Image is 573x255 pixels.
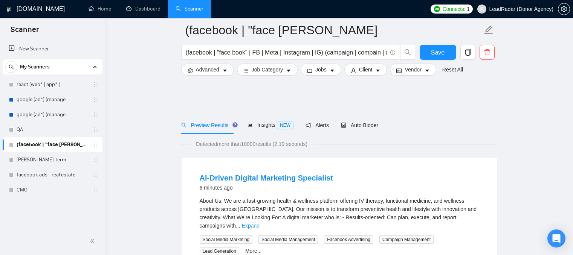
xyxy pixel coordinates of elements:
span: double-left [90,237,97,245]
span: Jobs [315,65,327,74]
a: AI-Driven Digital Marketing Specialist [200,174,333,182]
a: dashboardDashboard [126,6,160,12]
div: Tooltip anchor [232,121,238,128]
span: Advanced [196,65,219,74]
a: New Scanner [9,41,96,56]
span: holder [93,112,99,118]
span: caret-down [425,68,430,73]
a: google (ad*) (manage [17,107,88,122]
a: google (ad*) (manage [17,92,88,107]
div: 6 minutes ago [200,183,333,192]
span: holder [93,82,99,88]
button: search [400,45,415,60]
span: holder [93,157,99,163]
button: delete [480,45,495,60]
button: search [5,61,17,73]
span: holder [93,97,99,103]
span: Save [431,48,445,57]
span: edit [484,25,494,35]
button: copy [460,45,475,60]
a: [PERSON_NAME]-term [17,152,88,167]
span: search [181,123,186,128]
button: Save [420,45,456,60]
span: idcard [396,68,402,73]
span: Detected more than 10000 results (2.19 seconds) [191,140,313,148]
a: searchScanner [176,6,203,12]
button: settingAdvancedcaret-down [181,64,234,76]
span: Vendor [405,65,421,74]
span: caret-down [222,68,228,73]
button: idcardVendorcaret-down [390,64,436,76]
span: user [351,68,356,73]
span: holder [93,142,99,148]
a: QA [17,122,88,137]
a: homeHome [89,6,111,12]
img: upwork-logo.png [434,6,440,12]
img: logo [6,3,12,15]
li: My Scanners [3,59,102,197]
span: Insights [248,122,293,128]
span: info-circle [390,50,395,55]
span: Connects: [443,5,465,13]
span: Client [359,65,373,74]
span: holder [93,172,99,178]
span: caret-down [286,68,291,73]
span: copy [461,49,475,56]
span: user [479,6,484,12]
button: userClientcaret-down [344,64,387,76]
span: My Scanners [20,59,50,74]
span: caret-down [330,68,335,73]
span: 1 [467,5,470,13]
a: More... [245,248,262,254]
a: react (web* | app* | [17,77,88,92]
a: facebook ads - real estate [17,167,88,182]
input: Search Freelance Jobs... [186,48,387,57]
span: Social Media Management [258,235,318,244]
span: Preview Results [181,122,235,128]
span: bars [243,68,249,73]
span: Job Category [252,65,283,74]
span: area-chart [248,122,253,127]
span: notification [306,123,311,128]
input: Scanner name... [185,21,482,39]
span: Auto Bidder [341,122,378,128]
div: Open Intercom Messenger [547,229,565,247]
li: New Scanner [3,41,102,56]
button: folderJobscaret-down [301,64,341,76]
span: Facebook Advertising [324,235,373,244]
span: holder [93,187,99,193]
span: Scanner [5,24,45,40]
button: setting [558,3,570,15]
span: search [400,49,415,56]
a: (facebook | "face [PERSON_NAME] [17,137,88,152]
span: delete [480,49,494,56]
span: Social Media Marketing [200,235,253,244]
span: ... [236,223,240,229]
span: setting [188,68,193,73]
span: NEW [277,121,293,129]
span: Alerts [306,122,329,128]
span: holder [93,127,99,133]
a: setting [558,6,570,12]
a: CMO [17,182,88,197]
a: Expand [242,223,260,229]
button: barsJob Categorycaret-down [237,64,298,76]
span: folder [307,68,312,73]
a: Reset All [442,65,463,74]
span: robot [341,123,346,128]
span: Campaign Management [379,235,434,244]
div: About Us: We are a fast-growing health & wellness platform offering IV therapy, functional medici... [200,197,479,230]
span: search [6,64,17,70]
span: caret-down [375,68,380,73]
